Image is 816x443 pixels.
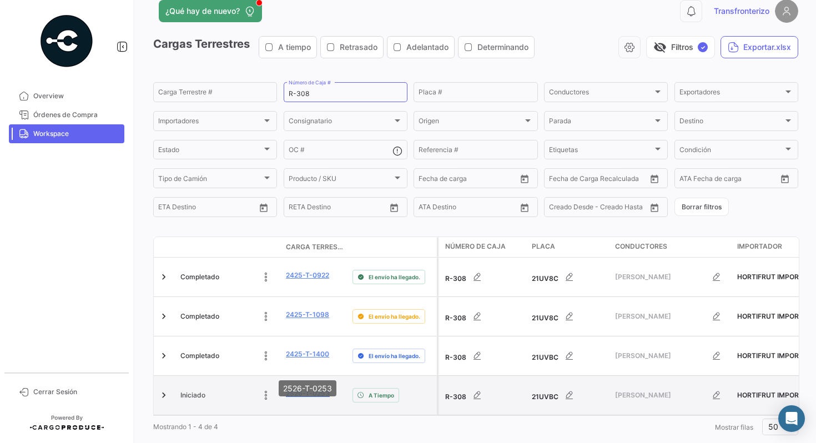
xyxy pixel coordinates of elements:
span: Parada [549,119,653,127]
button: A tiempo [259,37,316,58]
span: El envío ha llegado. [369,273,420,281]
a: 2425-T-1400 [286,349,329,359]
button: Open calendar [516,170,533,187]
span: Cerrar Sesión [33,387,120,397]
input: Hasta [446,176,493,184]
a: Expand/Collapse Row [158,271,169,283]
span: Exportadores [679,90,783,98]
span: Importador [737,241,782,251]
span: Completado [180,351,219,361]
datatable-header-cell: Delay Status [348,243,437,251]
div: R-308 [445,345,523,367]
span: Completado [180,311,219,321]
input: Creado Desde [549,205,592,213]
span: Adelantado [406,42,449,53]
button: Open calendar [646,199,663,216]
span: visibility_off [653,41,667,54]
div: R-308 [445,305,523,328]
span: 50 [768,422,778,431]
span: Destino [679,119,783,127]
span: Origen [419,119,522,127]
span: Tipo de Camión [158,176,262,184]
span: Carga Terrestre # [286,242,344,252]
div: 2526-T-0253 [279,380,336,396]
button: Exportar.xlsx [721,36,798,58]
span: ¿Qué hay de nuevo? [165,6,240,17]
span: Conductores [549,90,653,98]
button: Borrar filtros [674,198,729,216]
h3: Cargas Terrestres [153,36,538,58]
input: ATA Hasta [721,176,768,184]
button: Determinando [459,37,534,58]
span: Completado [180,272,219,282]
button: Retrasado [321,37,383,58]
button: Open calendar [386,199,402,216]
img: powered-by.png [39,13,94,69]
span: Workspace [33,129,120,139]
input: Hasta [577,176,623,184]
button: visibility_offFiltros✓ [646,36,715,58]
span: Placa [532,241,555,251]
a: Expand/Collapse Row [158,311,169,322]
button: Open calendar [255,199,272,216]
a: Workspace [9,124,124,143]
span: Importadores [158,119,262,127]
datatable-header-cell: Carga Terrestre # [281,238,348,256]
div: Abrir Intercom Messenger [778,405,805,432]
div: R-308 [445,384,523,406]
datatable-header-cell: Número de Caja [439,237,527,257]
input: Desde [158,205,178,213]
datatable-header-cell: Placa [527,237,611,257]
input: ATA Hasta [460,205,507,213]
input: Hasta [316,205,363,213]
span: Número de Caja [445,241,506,251]
a: 2425-T-0922 [286,270,329,280]
a: Overview [9,87,124,105]
button: Open calendar [646,170,663,187]
input: Desde [289,205,309,213]
div: 21UV8C [532,266,606,288]
input: Hasta [186,205,233,213]
a: 2425-T-1098 [286,310,329,320]
span: Mostrar filas [715,423,753,431]
input: Desde [419,176,439,184]
span: Overview [33,91,120,101]
span: El envío ha llegado. [369,312,420,321]
span: Conductores [615,241,667,251]
a: Órdenes de Compra [9,105,124,124]
span: [PERSON_NAME] [615,272,706,282]
span: A tiempo [278,42,311,53]
span: Iniciado [180,390,205,400]
span: El envío ha llegado. [369,351,420,360]
input: ATA Desde [419,205,452,213]
input: ATA Desde [679,176,713,184]
span: Producto / SKU [289,176,392,184]
button: Adelantado [387,37,454,58]
span: [PERSON_NAME] [615,351,706,361]
span: A Tiempo [369,391,394,400]
span: Órdenes de Compra [33,110,120,120]
div: R-308 [445,266,523,288]
span: Transfronterizo [714,6,769,17]
span: ✓ [698,42,708,52]
span: [PERSON_NAME] [615,390,706,400]
span: [PERSON_NAME] [615,311,706,321]
input: Desde [549,176,569,184]
a: Expand/Collapse Row [158,390,169,401]
a: Expand/Collapse Row [158,350,169,361]
datatable-header-cell: Estado [176,243,281,251]
button: Open calendar [516,199,533,216]
div: 21UVBC [532,384,606,406]
span: Consignatario [289,119,392,127]
div: 21UVBC [532,345,606,367]
span: Etiquetas [549,148,653,155]
span: Determinando [477,42,528,53]
button: Open calendar [777,170,793,187]
input: Creado Hasta [600,205,647,213]
datatable-header-cell: Conductores [611,237,733,257]
span: Retrasado [340,42,377,53]
div: 21UV8C [532,305,606,328]
span: Condición [679,148,783,155]
span: Mostrando 1 - 4 de 4 [153,422,218,431]
span: Estado [158,148,262,155]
